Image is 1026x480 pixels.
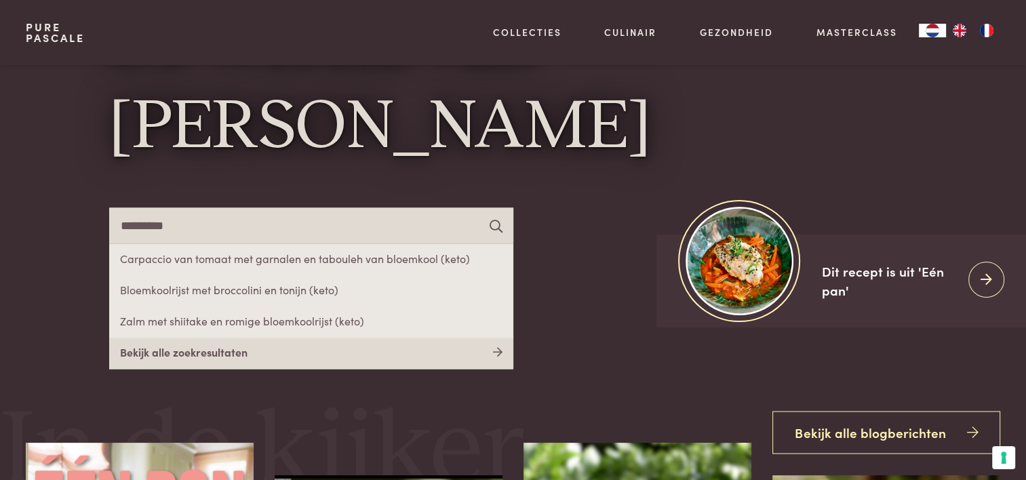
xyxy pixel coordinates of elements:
div: Dit recept is uit 'Eén pan' [822,262,958,300]
a: FR [973,24,1000,37]
a: Gezondheid [700,25,773,39]
a: Bloemkoolrijst met broccolini en tonijn (keto) [109,275,513,306]
button: Uw voorkeuren voor toestemming voor trackingtechnologieën [992,446,1015,469]
a: Masterclass [816,25,897,39]
a: https://admin.purepascale.com/wp-content/uploads/2025/08/home_recept_link.jpg Dit recept is uit '... [656,235,1026,327]
a: Zalm met shiitake en romige bloemkoolrijst (keto) [109,306,513,338]
a: Collecties [493,25,561,39]
a: EN [946,24,973,37]
img: https://admin.purepascale.com/wp-content/uploads/2025/08/home_recept_link.jpg [686,207,793,315]
a: Bekijk alle zoekresultaten [109,338,513,369]
ul: Language list [946,24,1000,37]
a: PurePascale [26,22,85,43]
aside: Language selected: Nederlands [919,24,1000,37]
a: Carpaccio van tomaat met garnalen en tabouleh van bloemkool (keto) [109,244,513,275]
a: Bekijk alle blogberichten [772,411,1000,454]
a: Culinair [604,25,656,39]
div: Language [919,24,946,37]
a: NL [919,24,946,37]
